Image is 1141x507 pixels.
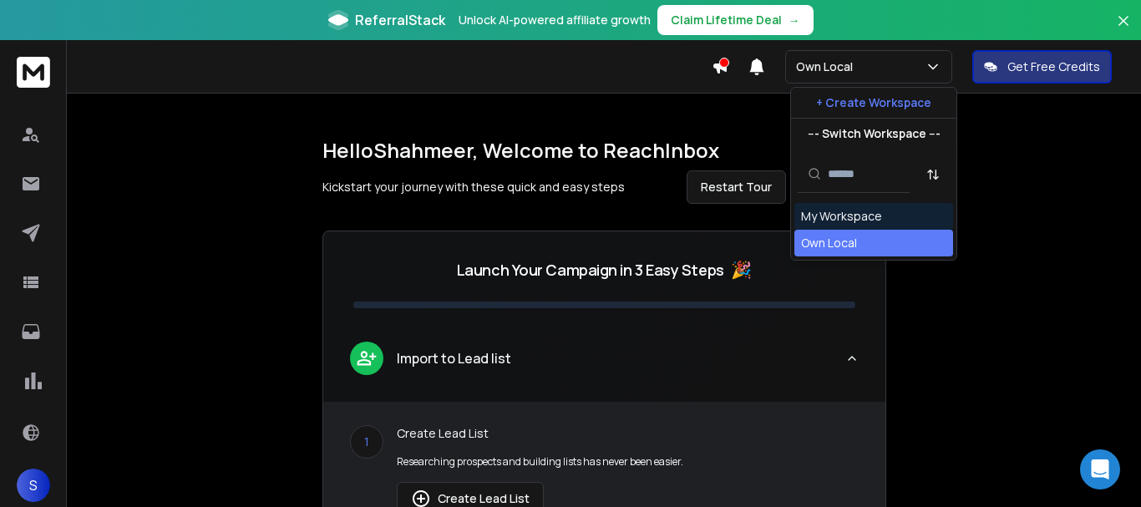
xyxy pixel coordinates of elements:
[916,158,950,191] button: Sort by Sort A-Z
[687,170,786,204] button: Restart Tour
[796,58,860,75] p: Own Local
[731,258,752,281] span: 🎉
[808,125,941,142] p: --- Switch Workspace ---
[657,5,814,35] button: Claim Lifetime Deal→
[789,12,800,28] span: →
[397,455,859,469] p: Researching prospects and building lists has never been easier.
[801,235,857,251] div: Own Local
[350,425,383,459] div: 1
[322,179,625,195] p: Kickstart your journey with these quick and easy steps
[355,10,445,30] span: ReferralStack
[1080,449,1120,489] div: Open Intercom Messenger
[1113,10,1134,50] button: Close banner
[459,12,651,28] p: Unlock AI-powered affiliate growth
[791,88,956,118] button: + Create Workspace
[801,208,882,225] div: My Workspace
[17,469,50,502] button: S
[457,258,724,281] p: Launch Your Campaign in 3 Easy Steps
[397,348,511,368] p: Import to Lead list
[1007,58,1100,75] p: Get Free Credits
[397,425,859,442] p: Create Lead List
[972,50,1112,84] button: Get Free Credits
[322,137,886,164] h1: Hello Shahmeer , Welcome to ReachInbox
[323,328,885,402] button: leadImport to Lead list
[356,347,378,368] img: lead
[816,94,931,111] p: + Create Workspace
